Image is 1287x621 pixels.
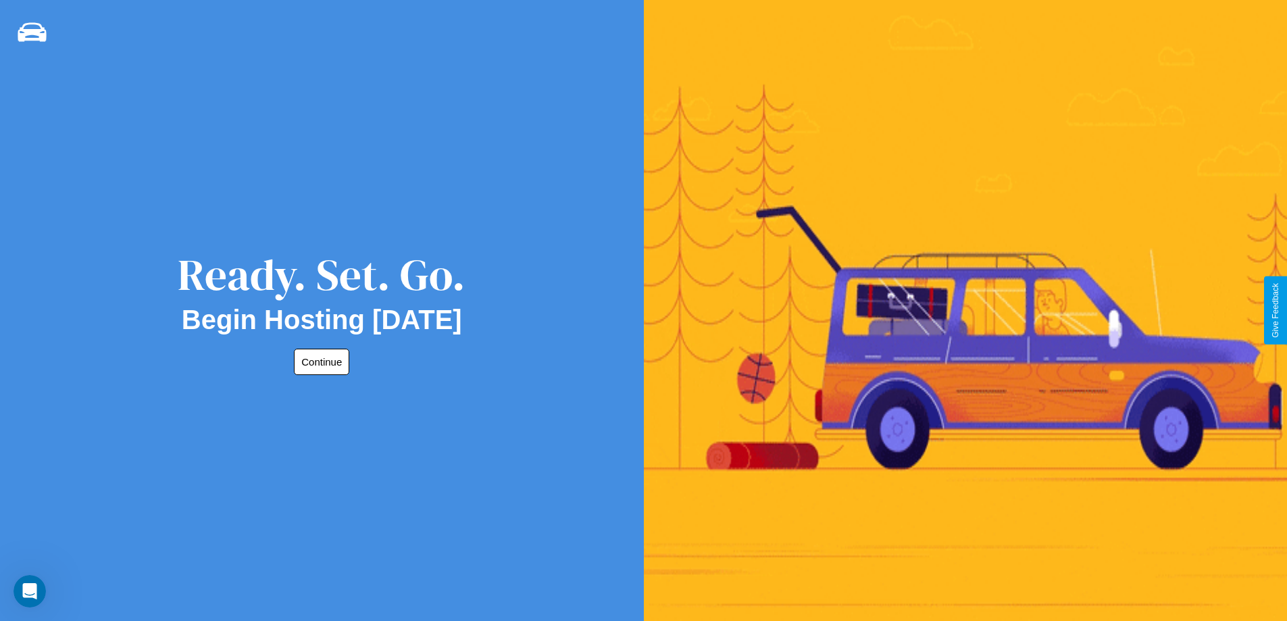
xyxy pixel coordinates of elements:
h2: Begin Hosting [DATE] [182,305,462,335]
iframe: Intercom live chat [14,575,46,607]
button: Continue [294,349,349,375]
div: Ready. Set. Go. [178,245,465,305]
div: Give Feedback [1271,283,1280,338]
